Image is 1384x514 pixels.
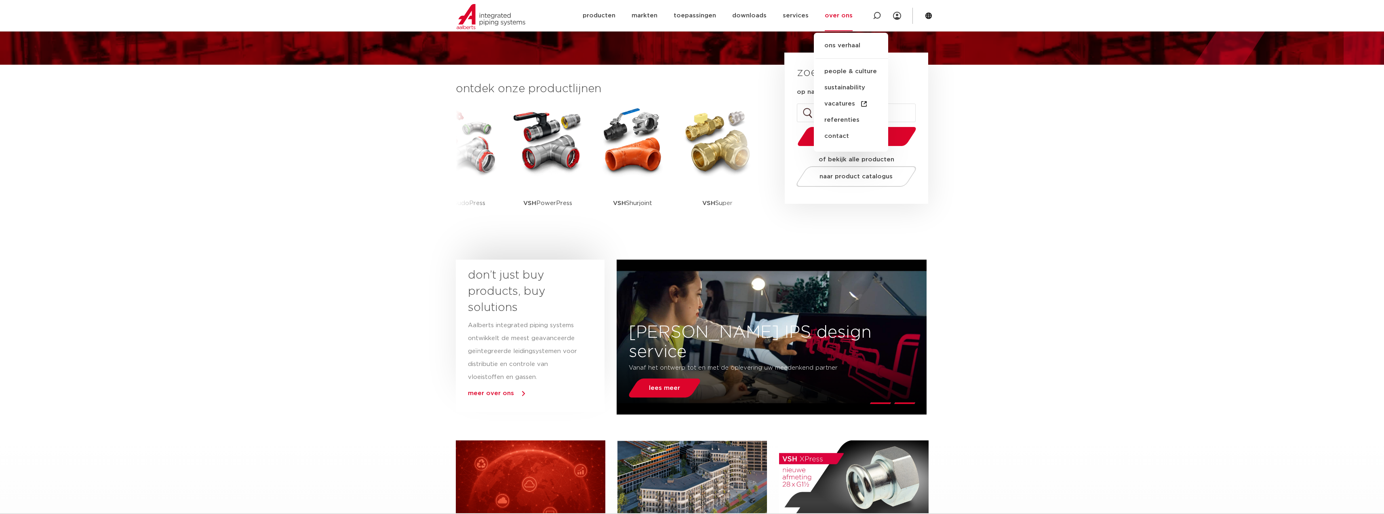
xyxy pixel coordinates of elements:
span: naar product catalogus [819,173,893,180]
p: Aalberts integrated piping systems ontwikkelt de meest geavanceerde geïntegreerde leidingsystemen... [468,319,578,384]
input: zoeken [797,104,916,122]
li: Page dot 2 [894,402,915,404]
strong: VSH [613,200,626,206]
h3: [PERSON_NAME] IPS design service [617,323,927,362]
label: op naam of artikelnummer [797,88,880,96]
a: ons verhaal [814,41,888,59]
h3: zoek producten [797,65,885,81]
span: lees meer [649,385,680,391]
a: sustainability [814,80,888,96]
span: zoeken [818,133,895,140]
a: contact [814,128,888,144]
p: Super [702,178,733,228]
h3: ontdek onze productlijnen [456,81,757,97]
a: VSHShurjoint [596,105,669,228]
a: VSHPowerPress [512,105,584,228]
a: VSHSuper [681,105,754,228]
a: referenties [814,112,888,128]
strong: of bekijk alle producten [819,157,894,163]
li: Page dot 1 [870,402,891,404]
a: lees meer [627,379,703,398]
h3: don’t just buy products, buy solutions [468,267,578,316]
a: people & culture [814,63,888,80]
a: naar product catalogus [794,166,918,187]
a: meer over ons [468,390,514,396]
strong: VSH [523,200,536,206]
p: SudoPress [441,178,485,228]
a: SudoPress [427,105,499,228]
p: PowerPress [523,178,572,228]
p: Vanaf het ontwerp tot en met de oplevering uw meedenkend partner [629,362,866,374]
p: Shurjoint [613,178,652,228]
a: vacatures [814,96,888,112]
strong: VSH [702,200,715,206]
